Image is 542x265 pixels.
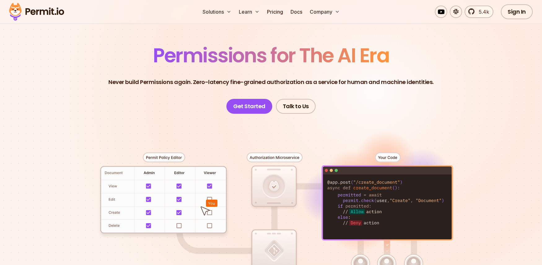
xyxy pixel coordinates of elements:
[226,99,272,114] a: Get Started
[264,6,286,18] a: Pricing
[288,6,305,18] a: Docs
[501,4,533,19] a: Sign In
[6,1,67,22] img: Permit logo
[236,6,262,18] button: Learn
[307,6,342,18] button: Company
[465,6,493,18] a: 5.4k
[108,78,434,86] p: Never build Permissions again. Zero-latency fine-grained authorization as a service for human and...
[200,6,234,18] button: Solutions
[153,42,389,69] span: Permissions for The AI Era
[475,8,489,15] span: 5.4k
[276,99,316,114] a: Talk to Us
